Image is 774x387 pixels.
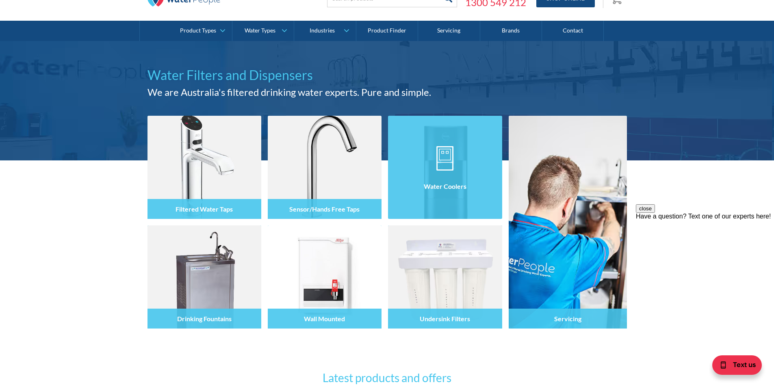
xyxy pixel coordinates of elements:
[388,116,502,219] img: Water Coolers
[356,21,418,41] a: Product Finder
[232,21,294,41] a: Water Types
[171,21,232,41] a: Product Types
[424,182,466,190] h4: Water Coolers
[147,225,261,329] img: Drinking Fountains
[268,225,382,329] img: Wall Mounted
[480,21,542,41] a: Brands
[388,225,502,329] img: Undersink Filters
[420,315,470,322] h4: Undersink Filters
[542,21,604,41] a: Contact
[180,27,216,34] div: Product Types
[176,205,233,213] h4: Filtered Water Taps
[177,315,232,322] h4: Drinking Fountains
[310,27,335,34] div: Industries
[636,204,774,357] iframe: podium webchat widget prompt
[229,369,546,386] h3: Latest products and offers
[147,116,261,219] img: Filtered Water Taps
[268,116,382,219] img: Sensor/Hands Free Taps
[245,27,275,34] div: Water Types
[554,315,581,322] h4: Servicing
[294,21,356,41] a: Industries
[709,346,774,387] iframe: podium webchat widget bubble
[418,21,480,41] a: Servicing
[509,116,627,329] a: Servicing
[289,205,360,213] h4: Sensor/Hands Free Taps
[304,315,345,322] h4: Wall Mounted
